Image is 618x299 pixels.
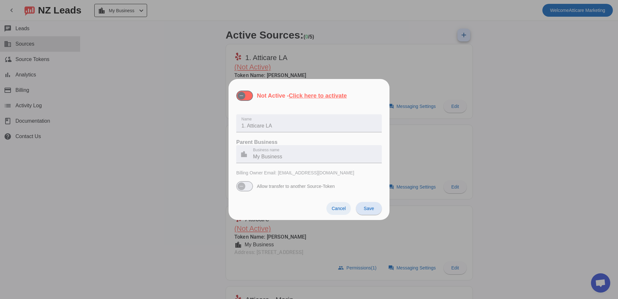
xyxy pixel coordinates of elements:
mat-label: Business name [253,148,279,152]
mat-icon: location_city [236,150,252,158]
p: Billing Owner Email: [EMAIL_ADDRESS][DOMAIN_NAME] [236,170,382,176]
u: Click here to activate [289,92,347,99]
b: Not Active - [257,92,347,99]
button: Save [356,202,382,215]
span: Cancel [332,206,346,211]
mat-label: Name [241,117,252,121]
span: Save [364,206,374,211]
button: Cancel [326,202,351,215]
h3: Parent Business [236,139,382,145]
label: Allow transfer to another Source-Token [256,183,335,189]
